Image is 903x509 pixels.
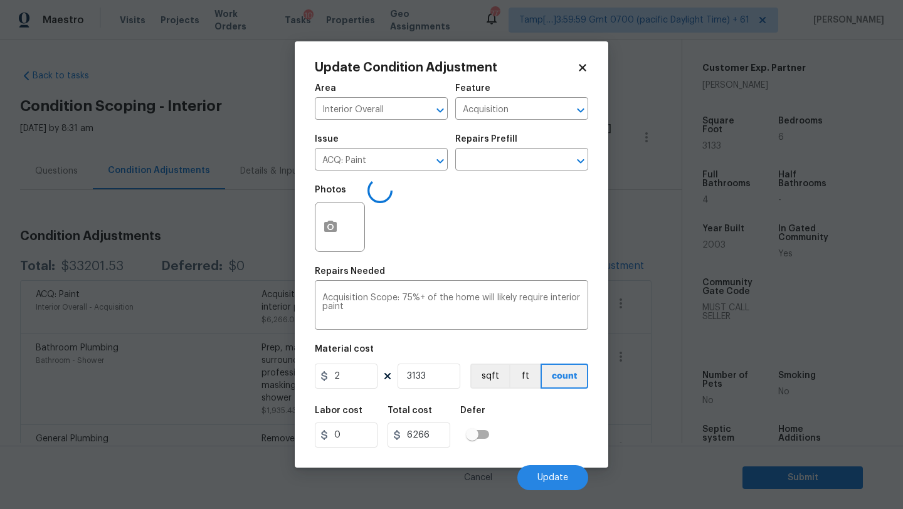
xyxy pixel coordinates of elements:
span: Update [537,473,568,483]
h5: Total cost [388,406,432,415]
button: Update [517,465,588,490]
h5: Defer [460,406,485,415]
button: Open [572,102,589,119]
button: sqft [470,364,509,389]
button: Open [431,102,449,119]
button: Cancel [444,465,512,490]
button: ft [509,364,541,389]
button: Open [572,152,589,170]
h5: Photos [315,186,346,194]
h5: Issue [315,135,339,144]
h5: Repairs Prefill [455,135,517,144]
h5: Feature [455,84,490,93]
textarea: Acquisition Scope: 75%+ of the home will likely require interior paint [322,293,581,320]
button: Open [431,152,449,170]
span: Cancel [464,473,492,483]
h5: Repairs Needed [315,267,385,276]
button: count [541,364,588,389]
h5: Material cost [315,345,374,354]
h5: Labor cost [315,406,362,415]
h5: Area [315,84,336,93]
h2: Update Condition Adjustment [315,61,577,74]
